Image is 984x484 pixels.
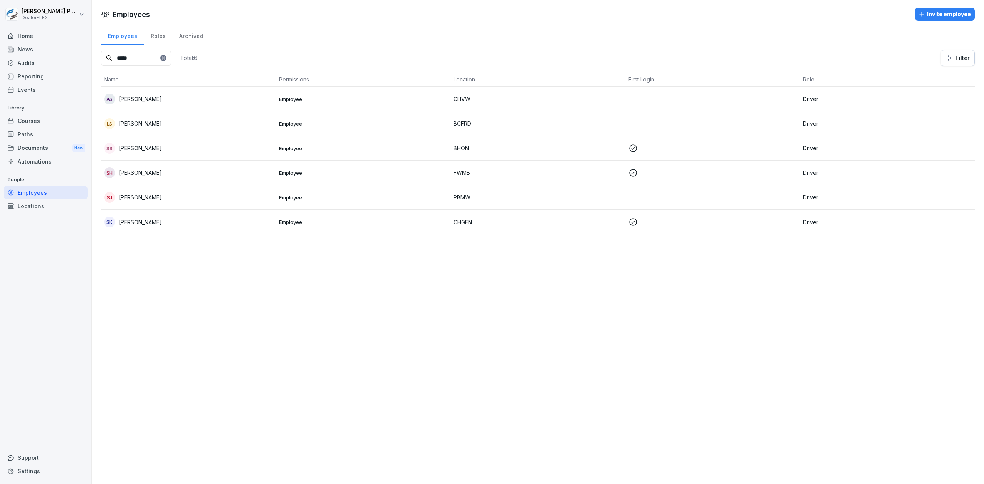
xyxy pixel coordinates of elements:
[279,219,448,225] p: Employee
[119,95,162,103] p: [PERSON_NAME]
[279,169,448,176] p: Employee
[104,118,115,129] div: LS
[454,218,622,226] p: CHGEN
[180,54,198,61] p: Total: 6
[4,141,88,155] a: DocumentsNew
[4,114,88,128] a: Courses
[800,72,975,87] th: Role
[625,72,800,87] th: First Login
[4,128,88,141] a: Paths
[941,50,974,66] button: Filter
[4,141,88,155] div: Documents
[915,8,975,21] button: Invite employee
[279,194,448,201] p: Employee
[4,174,88,186] p: People
[450,72,625,87] th: Location
[119,144,162,152] p: [PERSON_NAME]
[4,464,88,478] a: Settings
[104,94,115,104] div: AS
[919,10,971,18] div: Invite employee
[454,119,622,128] p: BCFRD
[4,83,88,96] a: Events
[279,120,448,127] p: Employee
[946,54,970,62] div: Filter
[454,169,622,177] p: FWMB
[4,70,88,83] a: Reporting
[803,218,972,226] p: Driver
[454,144,622,152] p: BHON
[22,8,78,15] p: [PERSON_NAME] Pavlovitch
[4,102,88,114] p: Library
[276,72,451,87] th: Permissions
[4,199,88,213] a: Locations
[119,193,162,201] p: [PERSON_NAME]
[119,119,162,128] p: [PERSON_NAME]
[113,9,150,20] h1: Employees
[279,96,448,103] p: Employee
[119,169,162,177] p: [PERSON_NAME]
[4,451,88,464] div: Support
[101,25,144,45] a: Employees
[803,193,972,201] p: Driver
[454,193,622,201] p: PBMW
[101,72,276,87] th: Name
[279,145,448,152] p: Employee
[22,15,78,20] p: DealerFLEX
[4,56,88,70] a: Audits
[4,155,88,168] a: Automations
[104,217,115,227] div: SK
[104,192,115,203] div: SJ
[4,186,88,199] a: Employees
[119,218,162,226] p: [PERSON_NAME]
[454,95,622,103] p: CHVW
[104,167,115,178] div: SH
[4,43,88,56] a: News
[72,144,85,152] div: New
[803,144,972,152] p: Driver
[172,25,210,45] a: Archived
[803,95,972,103] p: Driver
[803,119,972,128] p: Driver
[104,143,115,154] div: SS
[144,25,172,45] a: Roles
[4,29,88,43] a: Home
[803,169,972,177] p: Driver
